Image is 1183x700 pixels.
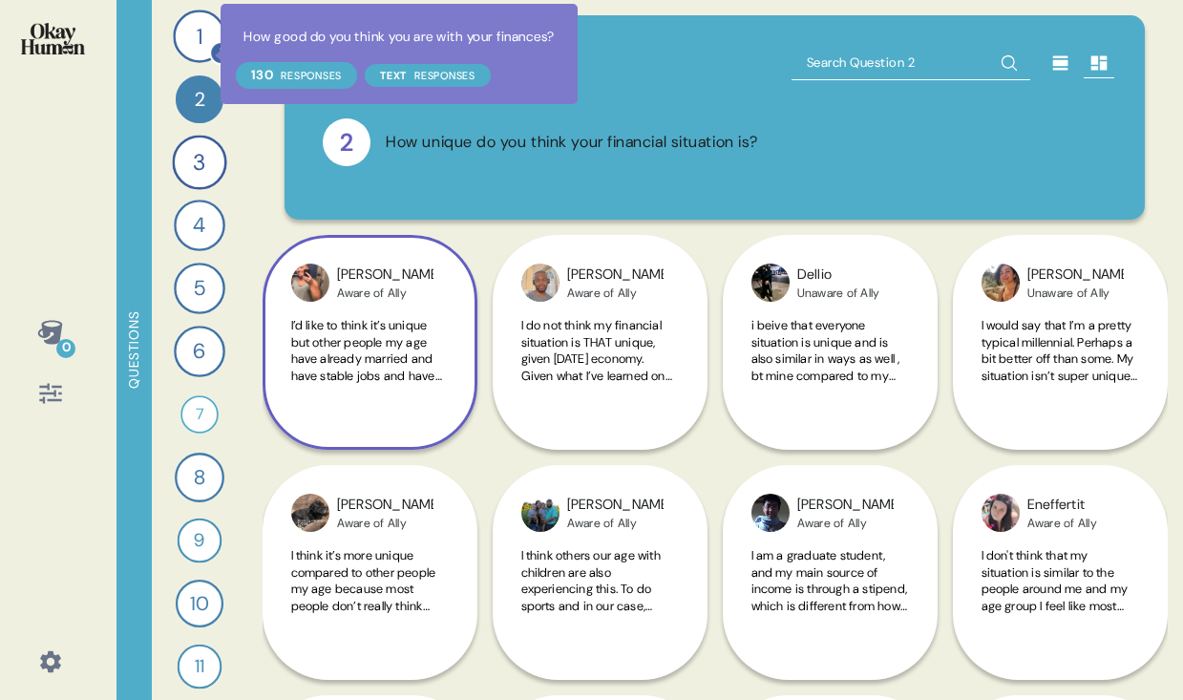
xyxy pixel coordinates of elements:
div: 4 [174,200,225,251]
div: 1 [173,10,225,62]
img: profilepic_28295551063422123.jpg [521,494,560,532]
span: I’d like to think it’s unique but other people my age have already married and have stable jobs a... [291,317,448,635]
div: [PERSON_NAME] [567,265,664,286]
div: 7 [180,395,219,434]
img: okayhuman.3b1b6348.png [21,23,85,54]
div: 3 [172,135,226,189]
input: Search Question 2 [792,46,1030,80]
img: profilepic_9322720311083102.jpg [521,264,560,302]
div: Aware of Ally [337,516,433,531]
div: [PERSON_NAME] [797,495,894,516]
span: I would say that I’m a pretty typical millennial. Perhaps a bit better off than some. My situatio... [982,317,1138,551]
div: 2 [175,75,222,123]
span: i beive that everyone situation is unique and is also similar in ways as well , bt mine compared ... [751,317,904,602]
span: I do not think my financial situation is THAT unique, given [DATE] economy. Given what I’ve learn... [521,317,678,635]
div: Unaware of Ally [1027,286,1124,301]
img: profilepic_28899446946313386.jpg [291,494,329,532]
div: Dellio [797,265,880,286]
div: [PERSON_NAME] [337,265,433,286]
div: 6 [174,326,225,377]
div: Aware of Ally [567,286,664,301]
div: 9 [177,519,222,563]
div: Aware of Ally [1027,516,1097,531]
div: [PERSON_NAME] [1027,265,1124,286]
img: profilepic_9361150447239920.jpg [982,494,1020,532]
div: Aware of Ally [337,286,433,301]
div: Unaware of Ally [797,286,880,301]
div: 5 [174,263,225,314]
span: Back [346,52,380,74]
div: [PERSON_NAME] [337,495,433,516]
div: Aware of Ally [567,516,664,531]
div: Eneffertit [1027,495,1097,516]
div: 10 [175,580,222,627]
img: profilepic_8740259796078017.jpg [751,264,790,302]
div: 2 [323,118,370,166]
div: Aware of Ally [797,516,894,531]
div: 0 [56,339,75,358]
div: 11 [177,645,222,689]
img: profilepic_28657166147231791.jpg [291,264,329,302]
div: [PERSON_NAME] [567,495,664,516]
div: How unique do you think your financial situation is? [386,131,758,155]
img: profilepic_9108381835865909.jpg [751,494,790,532]
div: 8 [175,453,224,502]
img: profilepic_8911744042268116.jpg [982,264,1020,302]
